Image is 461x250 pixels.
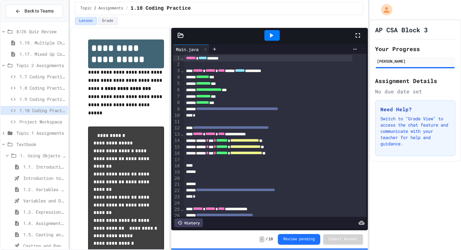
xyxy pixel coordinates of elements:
[173,188,181,194] div: 22
[19,96,66,102] span: 1.9 Coding Practice
[375,44,455,53] h2: Your Progress
[173,106,181,112] div: 9
[23,209,66,215] span: 1.3. Expressions and Output [New]
[173,93,181,100] div: 7
[19,118,66,125] span: Project Workspace
[174,218,203,227] div: History
[173,119,181,125] div: 11
[173,131,181,138] div: 13
[173,46,202,53] div: Main.java
[380,106,450,113] h3: Need Help?
[23,197,66,204] span: Variables and Data Types - Quiz
[173,68,181,74] div: 3
[19,107,66,114] span: 1.10 Coding Practice
[19,51,66,57] span: 1.17. Mixed Up Code Practice 1.1-1.6
[23,186,66,193] span: 1.2. Variables and Data Types
[173,44,209,54] div: Main.java
[173,175,181,182] div: 20
[173,138,181,144] div: 14
[173,194,181,200] div: 23
[278,234,320,245] button: Review pending
[20,152,66,159] span: 1. Using Objects and Methods
[23,175,66,181] span: Introduction to Algorithms, Programming, and Compilers
[173,112,181,119] div: 10
[98,17,118,25] button: Grade
[19,85,66,91] span: 1.8 Coding Practice
[377,58,453,64] div: [PERSON_NAME]
[374,3,394,17] div: My Account
[173,169,181,175] div: 19
[181,132,184,137] span: Fold line
[19,73,66,80] span: 1.7 Coding Practice
[173,163,181,169] div: 18
[23,231,66,238] span: 1.5. Casting and Ranges of Values
[173,181,181,188] div: 21
[126,6,128,11] span: /
[173,61,181,68] div: 2
[181,207,184,212] span: Fold line
[375,25,428,34] h1: AP CSA Block 3
[375,88,455,95] div: No due date set
[173,81,181,87] div: 5
[16,62,66,69] span: Topic 2 Assignments
[6,4,63,18] button: Back to Teams
[130,5,191,12] span: 1.10 Coding Practice
[173,144,181,150] div: 15
[173,87,181,93] div: 6
[173,157,181,163] div: 17
[80,6,123,11] span: Topic 2 Assignments
[181,55,184,60] span: Fold line
[24,8,54,14] span: Back to Teams
[266,237,268,242] span: /
[23,164,66,170] span: 1.1. Introduction to Algorithms, Programming, and Compilers
[23,242,66,249] span: Casting and Ranges of variables - Quiz
[173,213,181,219] div: 26
[323,234,363,244] button: Submit Answer
[375,76,455,85] h2: Assignment Details
[173,100,181,106] div: 8
[181,68,184,73] span: Fold line
[173,200,181,206] div: 24
[19,39,66,46] span: 1.19. Multiple Choice Exercises for Unit 1a (1.1-1.6)
[16,141,66,148] span: Textbook
[173,74,181,81] div: 4
[259,236,264,242] span: -
[173,206,181,213] div: 25
[173,125,181,131] div: 12
[328,237,358,242] span: Submit Answer
[16,28,66,35] span: 8/26 Quiz Review
[268,237,273,242] span: 10
[16,130,66,136] span: Topic 1 Assignments
[173,150,181,157] div: 16
[75,17,97,25] button: Lesson
[380,116,450,147] p: Switch to "Grade View" to access the chat feature and communicate with your teacher for help and ...
[173,55,181,61] div: 1
[23,220,66,227] span: 1.4. Assignment and Input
